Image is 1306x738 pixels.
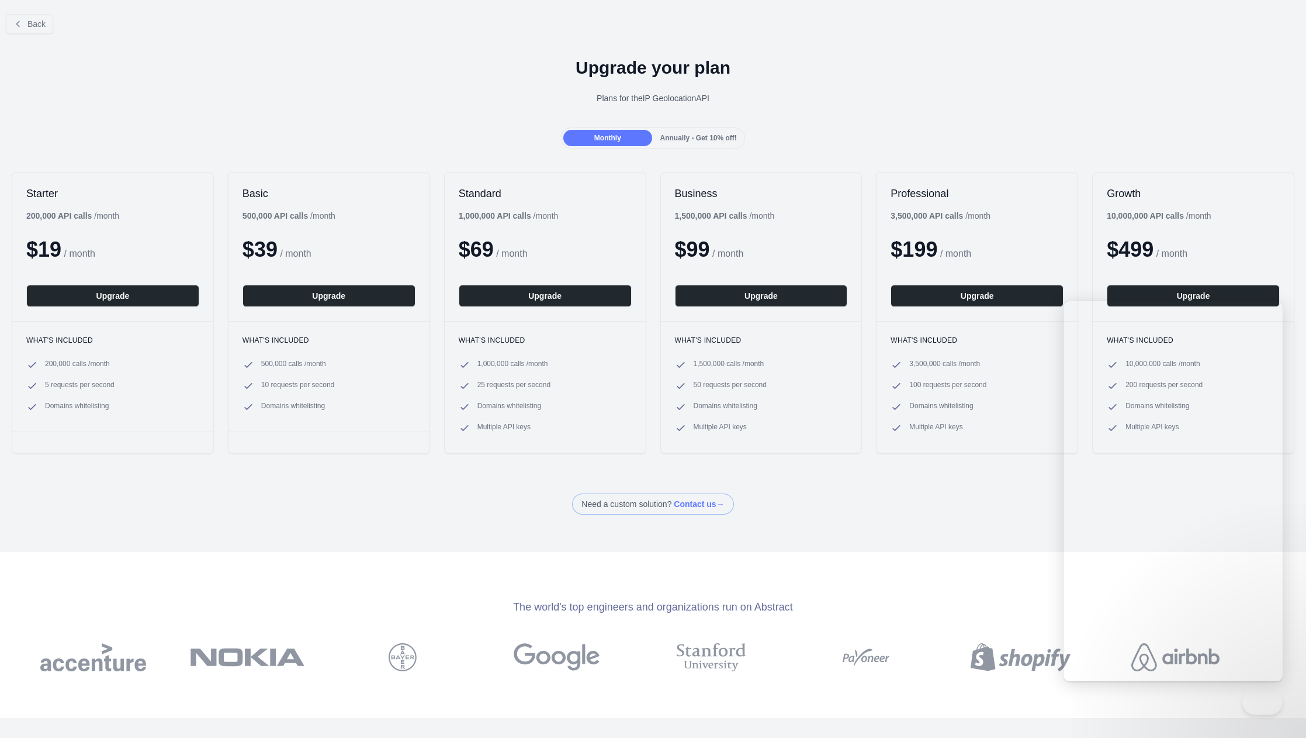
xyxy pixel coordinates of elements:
[891,237,937,261] span: $ 199
[1063,301,1283,681] iframe: Help Scout Beacon - Live Chat, Contact Form, and Knowledge Base
[675,187,848,201] h2: Business
[459,210,559,222] div: / month
[675,210,775,222] div: / month
[459,211,531,220] b: 1,000,000 API calls
[891,211,963,220] b: 3,500,000 API calls
[675,211,747,220] b: 1,500,000 API calls
[891,210,990,222] div: / month
[1242,690,1283,715] iframe: Help Scout Beacon - Close
[675,237,710,261] span: $ 99
[459,187,632,201] h2: Standard
[891,187,1063,201] h2: Professional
